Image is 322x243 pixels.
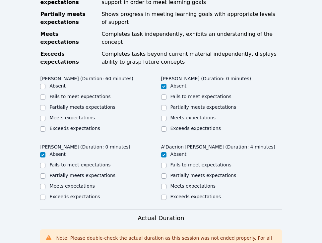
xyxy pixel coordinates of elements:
label: Exceeds expectations [170,126,221,131]
div: Exceeds expectations [40,50,97,66]
label: Fails to meet expectations [49,94,110,99]
label: Partially meets expectations [49,173,115,178]
label: Absent [170,83,187,89]
label: Partially meets expectations [170,173,236,178]
h3: Actual Duration [138,213,184,223]
label: Fails to meet expectations [49,162,110,167]
label: Exceeds expectations [170,194,221,199]
label: Meets expectations [170,115,216,120]
label: Absent [49,152,66,157]
label: Partially meets expectations [170,104,236,110]
div: Completes tasks beyond current material independently, displays ability to grasp future concepts [101,50,282,66]
legend: [PERSON_NAME] (Duration: 0 minutes) [161,73,251,83]
label: Partially meets expectations [49,104,115,110]
legend: A'Daerion [PERSON_NAME] (Duration: 4 minutes) [161,141,276,151]
label: Meets expectations [49,183,95,189]
label: Fails to meet expectations [170,94,231,99]
label: Exceeds expectations [49,126,100,131]
div: Meets expectations [40,30,97,46]
legend: [PERSON_NAME] (Duration: 60 minutes) [40,73,133,83]
label: Absent [170,152,187,157]
legend: [PERSON_NAME] (Duration: 0 minutes) [40,141,130,151]
div: Partially meets expectations [40,10,97,26]
label: Meets expectations [49,115,95,120]
label: Fails to meet expectations [170,162,231,167]
div: Completes task independently, exhibits an understanding of the concept [101,30,282,46]
label: Meets expectations [170,183,216,189]
label: Exceeds expectations [49,194,100,199]
div: Shows progress in meeting learning goals with appropriate levels of support [101,10,282,26]
label: Absent [49,83,66,89]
